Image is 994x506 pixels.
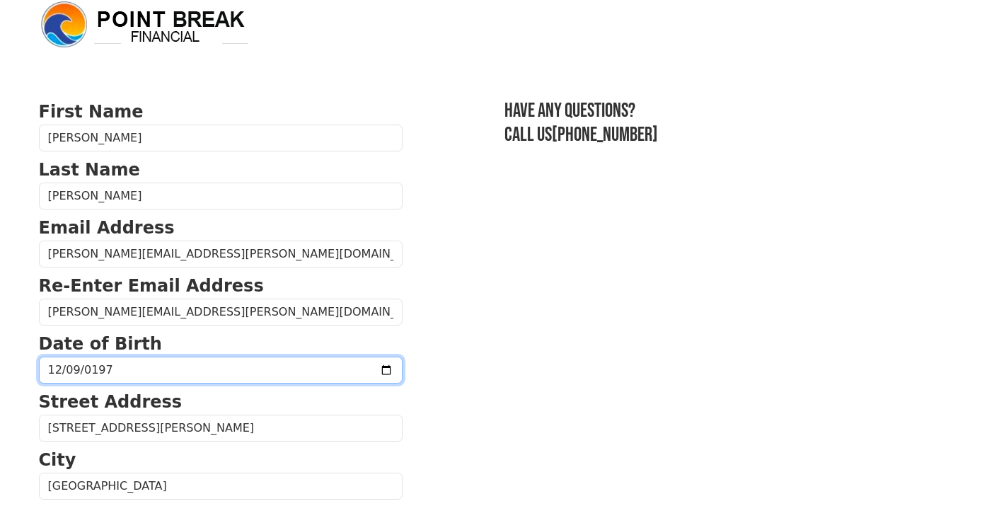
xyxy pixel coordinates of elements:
strong: First Name [39,102,144,122]
strong: Last Name [39,160,140,180]
input: First Name [39,125,403,151]
h3: Call us [504,123,956,147]
input: Street Address [39,415,403,442]
strong: Street Address [39,392,183,412]
a: [PHONE_NUMBER] [552,123,658,146]
strong: Email Address [39,218,175,238]
strong: Date of Birth [39,334,162,354]
strong: Re-Enter Email Address [39,276,264,296]
strong: City [39,450,76,470]
h3: Have any questions? [504,99,956,123]
input: City [39,473,403,500]
input: Email Address [39,241,403,268]
input: Last Name [39,183,403,209]
input: Re-Enter Email Address [39,299,403,326]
